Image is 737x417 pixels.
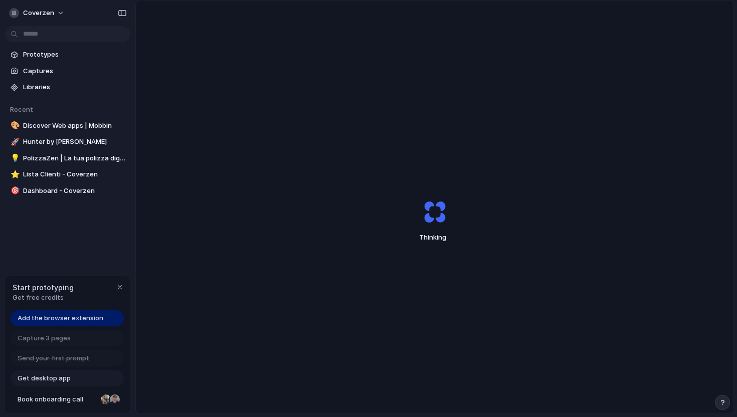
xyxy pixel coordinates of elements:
div: Christian Iacullo [109,393,121,405]
span: Captures [23,66,126,76]
a: ⭐Lista Clienti - Coverzen [5,167,130,182]
span: Discover Web apps | Mobbin [23,121,126,131]
a: 🚀Hunter by [PERSON_NAME] [5,134,130,149]
div: Nicole Kubica [100,393,112,405]
div: 🎯 [11,185,18,196]
a: 🎨Discover Web apps | Mobbin [5,118,130,133]
a: Book onboarding call [11,391,124,407]
span: Thinking [400,233,469,243]
span: Dashboard - Coverzen [23,186,126,196]
a: Libraries [5,80,130,95]
button: 🚀 [9,137,19,147]
span: Capture 3 pages [18,333,71,343]
a: 💡PolizzaZen | La tua polizza digitale senza stress [5,151,130,166]
span: Hunter by [PERSON_NAME] [23,137,126,147]
span: Get free credits [13,293,74,303]
button: ⭐ [9,169,19,179]
span: PolizzaZen | La tua polizza digitale senza stress [23,153,126,163]
span: Coverzen [23,8,54,18]
span: Add the browser extension [18,313,103,323]
a: Captures [5,64,130,79]
span: Get desktop app [18,373,71,383]
a: Get desktop app [11,370,124,386]
button: Coverzen [5,5,70,21]
span: Recent [10,105,33,113]
a: Prototypes [5,47,130,62]
span: Prototypes [23,50,126,60]
a: 🎯Dashboard - Coverzen [5,183,130,198]
button: 🎯 [9,186,19,196]
button: 🎨 [9,121,19,131]
span: Book onboarding call [18,394,97,404]
span: Libraries [23,82,126,92]
div: 🚀 [11,136,18,148]
div: 🎨 [11,120,18,131]
button: 💡 [9,153,19,163]
a: Add the browser extension [11,310,124,326]
span: Send your first prompt [18,353,89,363]
div: 💡 [11,152,18,164]
span: Lista Clienti - Coverzen [23,169,126,179]
span: Start prototyping [13,282,74,293]
div: ⭐ [11,169,18,180]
